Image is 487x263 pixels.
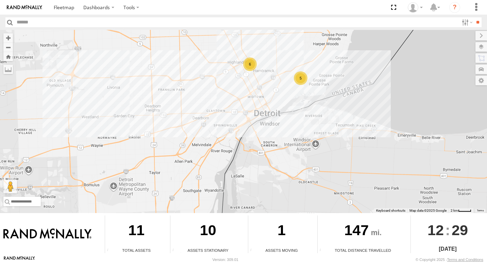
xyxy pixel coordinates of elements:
[405,2,425,13] div: Valeo Dash
[427,215,444,245] span: 12
[475,76,487,85] label: Map Settings
[248,215,315,247] div: 1
[411,215,485,245] div: :
[3,52,13,61] button: Zoom Home
[4,256,35,263] a: Visit our Website
[105,247,168,253] div: Total Assets
[3,228,91,240] img: Rand McNally
[318,248,328,253] div: Total distance travelled by all assets within specified date range and applied filters
[318,215,408,247] div: 147
[3,180,17,193] button: Drag Pegman onto the map to open Street View
[213,258,238,262] div: Version: 309.01
[170,215,246,247] div: 10
[105,215,168,247] div: 11
[409,209,447,212] span: Map data ©2025 Google
[3,65,13,74] label: Measure
[105,248,115,253] div: Total number of Enabled Assets
[376,208,405,213] button: Keyboard shortcuts
[170,247,246,253] div: Assets Stationary
[243,57,257,71] div: 6
[459,17,474,27] label: Search Filter Options
[447,258,483,262] a: Terms and Conditions
[248,248,258,253] div: Total number of assets current in transit.
[170,248,181,253] div: Total number of assets current stationary.
[318,247,408,253] div: Total Distance Travelled
[451,209,458,212] span: 2 km
[248,247,315,253] div: Assets Moving
[449,2,460,13] i: ?
[449,208,473,213] button: Map Scale: 2 km per 35 pixels
[3,33,13,42] button: Zoom in
[416,258,483,262] div: © Copyright 2025 -
[3,42,13,52] button: Zoom out
[7,5,42,10] img: rand-logo.svg
[411,245,485,253] div: [DATE]
[452,215,468,245] span: 29
[477,209,484,212] a: Terms (opens in new tab)
[294,71,307,85] div: 5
